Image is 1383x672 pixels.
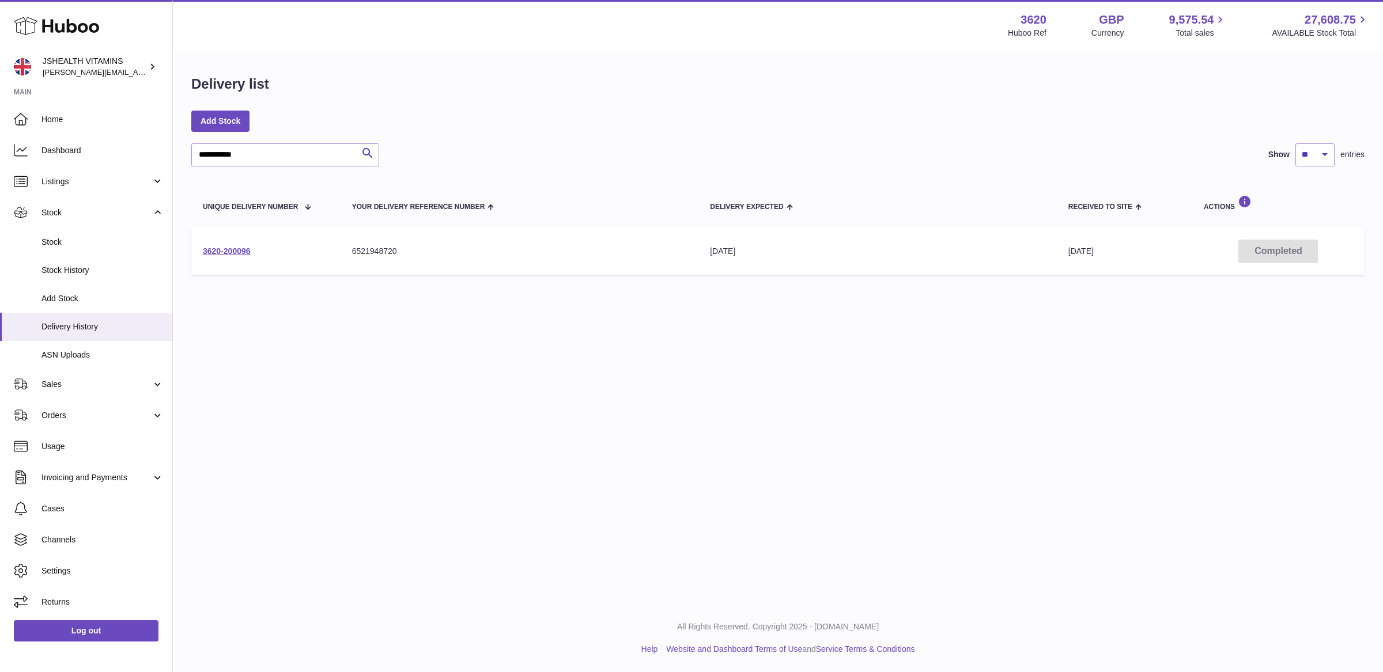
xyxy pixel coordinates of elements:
[352,203,485,211] span: Your Delivery Reference Number
[1169,12,1227,39] a: 9,575.54 Total sales
[41,350,164,360] span: ASN Uploads
[1068,203,1132,211] span: Received to Site
[41,597,164,608] span: Returns
[41,472,152,483] span: Invoicing and Payments
[41,503,164,514] span: Cases
[710,246,1045,257] div: [DATE]
[41,410,152,421] span: Orders
[41,207,152,218] span: Stock
[14,58,31,75] img: francesca@jshealthvitamins.com
[1091,28,1124,39] div: Currency
[641,644,658,654] a: Help
[662,644,915,655] li: and
[1204,195,1353,211] div: Actions
[41,379,152,390] span: Sales
[41,237,164,248] span: Stock
[41,265,164,276] span: Stock History
[1068,246,1094,256] span: [DATE]
[1305,12,1356,28] span: 27,608.75
[666,644,802,654] a: Website and Dashboard Terms of Use
[1099,12,1124,28] strong: GBP
[43,67,231,77] span: [PERSON_NAME][EMAIL_ADDRESS][DOMAIN_NAME]
[1176,28,1227,39] span: Total sales
[1272,28,1369,39] span: AVAILABLE Stock Total
[41,114,164,125] span: Home
[1272,12,1369,39] a: 27,608.75 AVAILABLE Stock Total
[191,111,250,131] a: Add Stock
[41,321,164,332] span: Delivery History
[1268,149,1290,160] label: Show
[182,621,1374,632] p: All Rights Reserved. Copyright 2025 - [DOMAIN_NAME]
[1008,28,1046,39] div: Huboo Ref
[43,56,146,78] div: JSHEALTH VITAMINS
[41,441,164,452] span: Usage
[191,75,269,93] h1: Delivery list
[710,203,783,211] span: Delivery Expected
[41,534,164,545] span: Channels
[41,176,152,187] span: Listings
[203,203,298,211] span: Unique Delivery Number
[1340,149,1365,160] span: entries
[1169,12,1214,28] span: 9,575.54
[41,293,164,304] span: Add Stock
[816,644,915,654] a: Service Terms & Conditions
[203,246,251,256] a: 3620-200096
[1021,12,1046,28] strong: 3620
[14,620,158,641] a: Log out
[41,145,164,156] span: Dashboard
[352,246,687,257] div: 6521948720
[41,565,164,576] span: Settings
